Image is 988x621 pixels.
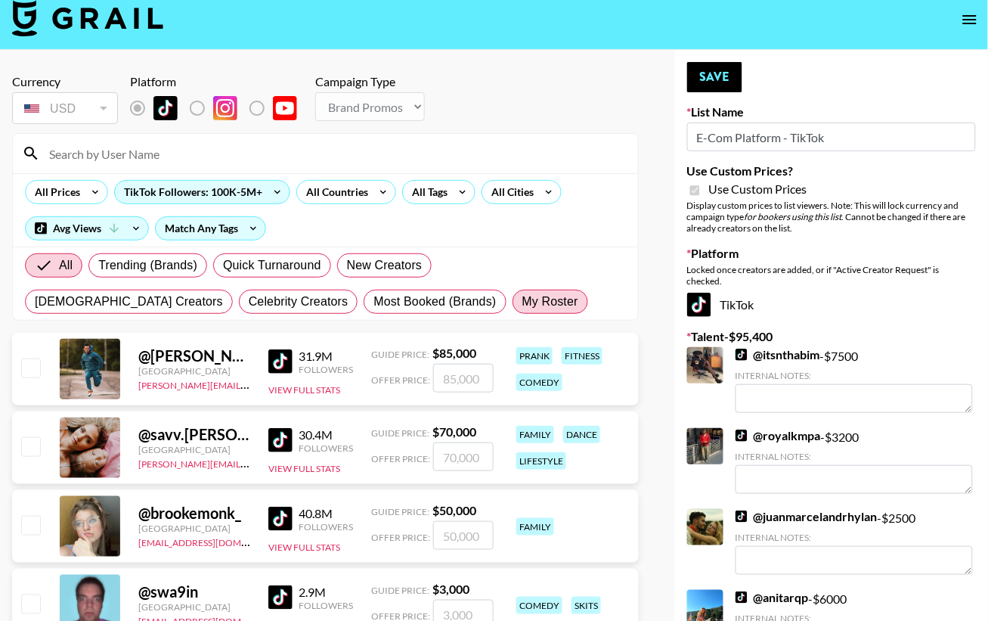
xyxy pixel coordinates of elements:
[268,428,293,452] img: TikTok
[371,532,430,543] span: Offer Price:
[315,74,425,89] div: Campaign Type
[138,534,290,548] a: [EMAIL_ADDRESS][DOMAIN_NAME]
[98,256,197,275] span: Trending (Brands)
[249,293,348,311] span: Celebrity Creators
[130,92,309,124] div: List locked to TikTok.
[15,95,115,122] div: USD
[371,506,429,517] span: Guide Price:
[687,104,976,120] label: List Name
[736,430,748,442] img: TikTok
[736,428,821,443] a: @royalkmpa
[433,521,494,550] input: 50,000
[736,511,748,523] img: TikTok
[687,293,976,317] div: TikTok
[273,96,297,120] img: YouTube
[371,349,429,360] span: Guide Price:
[687,163,976,179] label: Use Custom Prices?
[736,590,809,605] a: @anitarqp
[516,347,553,365] div: prank
[432,503,476,517] strong: $ 50,000
[571,597,601,614] div: skits
[736,347,820,362] a: @itsnthabim
[115,181,290,203] div: TikTok Followers: 100K-5M+
[268,463,340,474] button: View Full Stats
[138,346,250,365] div: @ [PERSON_NAME].[PERSON_NAME]
[40,141,629,166] input: Search by User Name
[297,181,371,203] div: All Countries
[687,200,976,234] div: Display custom prices to list viewers. Note: This will lock currency and campaign type . Cannot b...
[138,365,250,377] div: [GEOGRAPHIC_DATA]
[736,592,748,604] img: TikTok
[138,601,250,613] div: [GEOGRAPHIC_DATA]
[59,256,73,275] span: All
[371,427,429,439] span: Guide Price:
[138,582,250,601] div: @ swa9in
[745,211,842,222] em: for bookers using this list
[299,364,353,375] div: Followers
[268,349,293,374] img: TikTok
[299,442,353,454] div: Followers
[299,349,353,364] div: 31.9M
[482,181,537,203] div: All Cities
[432,582,469,596] strong: $ 3,000
[403,181,451,203] div: All Tags
[138,504,250,523] div: @ brookemonk_
[12,74,118,89] div: Currency
[138,377,362,391] a: [PERSON_NAME][EMAIL_ADDRESS][DOMAIN_NAME]
[687,264,976,287] div: Locked once creators are added, or if "Active Creator Request" is checked.
[299,600,353,611] div: Followers
[736,349,748,361] img: TikTok
[687,329,976,344] label: Talent - $ 95,400
[138,523,250,534] div: [GEOGRAPHIC_DATA]
[736,347,973,413] div: - $ 7500
[35,293,223,311] span: [DEMOGRAPHIC_DATA] Creators
[299,521,353,533] div: Followers
[736,509,973,575] div: - $ 2500
[687,62,742,92] button: Save
[433,442,494,471] input: 70,000
[955,5,985,35] button: open drawer
[299,427,353,442] div: 30.4M
[433,364,494,393] input: 85,000
[138,444,250,455] div: [GEOGRAPHIC_DATA]
[299,585,353,600] div: 2.9M
[687,293,711,317] img: TikTok
[138,455,362,470] a: [PERSON_NAME][EMAIL_ADDRESS][DOMAIN_NAME]
[562,347,602,365] div: fitness
[687,246,976,261] label: Platform
[268,507,293,531] img: TikTok
[736,428,973,494] div: - $ 3200
[736,451,973,462] div: Internal Notes:
[432,346,476,360] strong: $ 85,000
[373,293,496,311] span: Most Booked (Brands)
[522,293,578,311] span: My Roster
[223,256,321,275] span: Quick Turnaround
[432,424,476,439] strong: $ 70,000
[709,182,807,197] span: Use Custom Prices
[130,74,309,89] div: Platform
[26,217,148,240] div: Avg Views
[516,518,554,536] div: family
[153,96,178,120] img: TikTok
[516,374,562,391] div: comedy
[371,374,430,386] span: Offer Price:
[156,217,265,240] div: Match Any Tags
[736,370,973,381] div: Internal Notes:
[736,509,878,524] a: @juanmarcelandrhylan
[516,452,566,470] div: lifestyle
[516,426,554,443] div: family
[268,542,340,553] button: View Full Stats
[299,506,353,521] div: 40.8M
[268,585,293,610] img: TikTok
[268,384,340,396] button: View Full Stats
[516,597,562,614] div: comedy
[563,426,600,443] div: dance
[347,256,423,275] span: New Creators
[138,425,250,444] div: @ savv.[PERSON_NAME]
[371,585,429,596] span: Guide Price:
[26,181,83,203] div: All Prices
[12,89,118,127] div: Currency is locked to USD
[736,532,973,543] div: Internal Notes:
[371,453,430,464] span: Offer Price:
[213,96,237,120] img: Instagram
